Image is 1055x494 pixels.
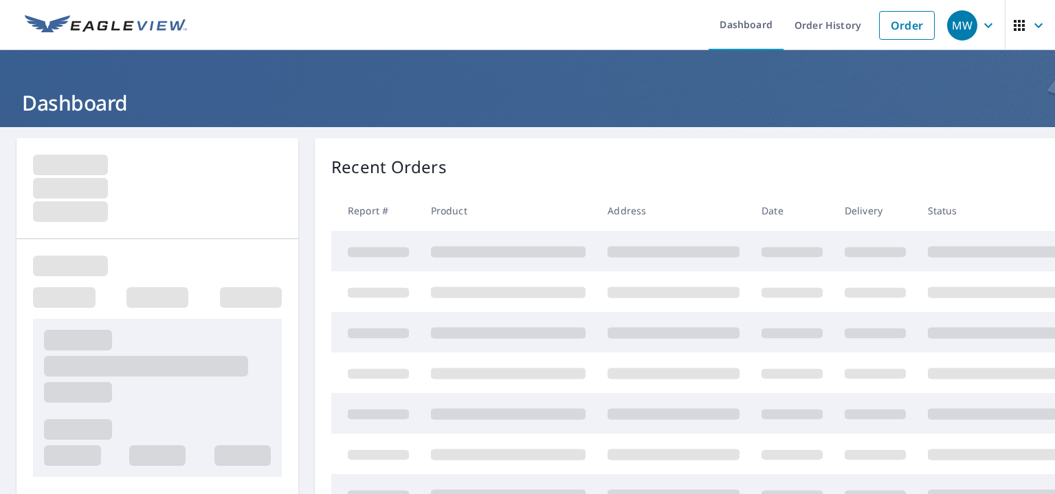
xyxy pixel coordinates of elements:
[947,10,977,41] div: MW
[879,11,935,40] a: Order
[16,89,1039,117] h1: Dashboard
[420,190,597,231] th: Product
[834,190,917,231] th: Delivery
[331,155,447,179] p: Recent Orders
[597,190,751,231] th: Address
[25,15,187,36] img: EV Logo
[331,190,420,231] th: Report #
[751,190,834,231] th: Date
